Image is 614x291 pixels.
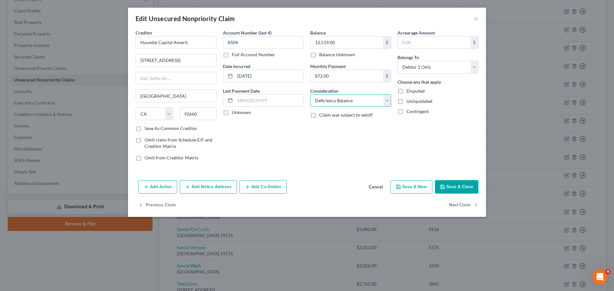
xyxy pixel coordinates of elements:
[319,112,373,118] span: Claim was subject to setoff
[232,109,251,116] label: Unknown
[223,29,272,36] label: Account Number (last 4)
[136,90,216,102] input: Enter city...
[232,51,275,58] label: Full Account Number
[383,70,391,82] div: $
[398,79,441,85] label: Choose any that apply
[364,181,388,194] button: Cancel
[145,137,212,149] span: Omit claim from Schedule E/F and Creditor Matrix
[136,72,216,84] input: Apt, Suite, etc...
[180,180,237,194] button: Add Notice Address
[449,199,478,212] button: Next Claim
[406,98,432,104] span: Unliquidated
[398,29,435,36] label: Arrearage Amount
[136,54,216,66] input: Enter address...
[136,30,153,35] span: Creditor
[592,269,608,285] iframe: Intercom live chat
[235,70,303,82] input: MM/DD/YYYY
[136,14,235,23] div: Edit Unsecured Nonpriority Claim
[310,29,326,36] label: Balance
[605,269,610,274] span: 4
[223,36,304,49] input: XXXX
[435,180,478,194] button: Save & Close
[145,125,197,132] label: Save As Common Creditor
[235,95,303,107] input: MM/DD/YYYY
[138,180,177,194] button: Add Action
[223,63,250,70] label: Date Incurred
[390,180,432,194] button: Save & New
[311,70,383,82] input: 0.00
[179,107,217,120] input: Enter zip...
[383,36,391,49] div: $
[310,63,346,70] label: Monthly Payment
[398,36,470,49] input: 0.00
[406,88,425,94] span: Disputed
[474,15,478,22] button: ×
[470,36,478,49] div: $
[223,88,260,94] label: Last Payment Date
[398,55,419,60] span: Belongs To
[145,155,198,160] span: Omit from Creditor Matrix
[138,199,176,212] button: Previous Claim
[319,51,355,58] label: Balance Unknown
[240,180,287,194] button: Add Co-Debtor
[311,36,383,49] input: 0.00
[310,88,338,94] label: Consideration
[406,109,429,114] span: Contingent
[136,36,216,49] input: Search creditor by name...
